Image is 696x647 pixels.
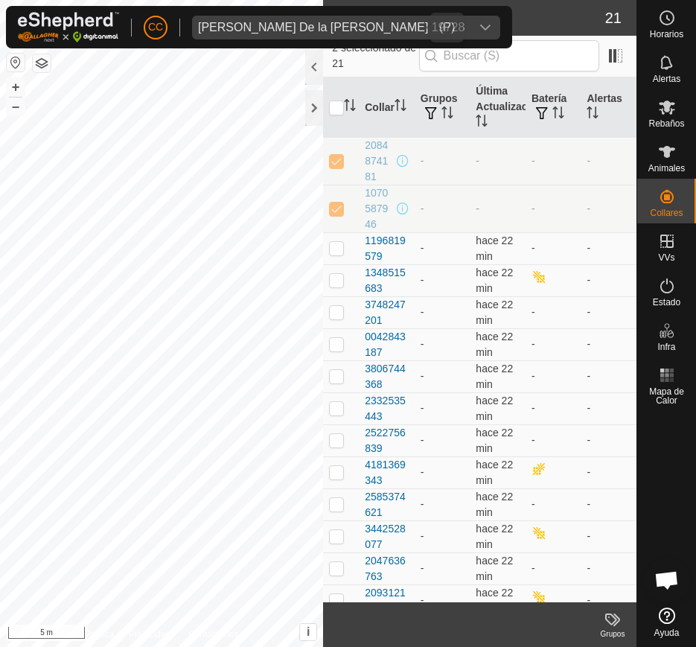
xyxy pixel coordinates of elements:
td: - [415,392,470,424]
span: Armando De la Torre Jimenez 19728 [192,16,470,39]
span: CC [148,19,163,35]
td: - [581,584,636,616]
p-sorticon: Activar para ordenar [395,101,406,113]
div: 2093121867 [365,585,409,616]
div: 3806744368 [365,361,409,392]
td: - [415,185,470,232]
td: - [581,328,636,360]
td: - [526,137,581,185]
td: - [415,552,470,584]
td: - [526,328,581,360]
div: 0042843187 [365,329,409,360]
div: dropdown trigger [470,16,500,39]
button: + [7,78,25,96]
a: Contáctenos [188,628,238,641]
td: - [581,232,636,264]
td: - [415,264,470,296]
div: 3442528077 [365,521,409,552]
span: Horarios [650,30,683,39]
button: i [300,624,316,640]
td: - [415,328,470,360]
button: Restablecer Mapa [7,54,25,71]
div: [PERSON_NAME] De la [PERSON_NAME] 19728 [198,22,464,34]
td: - [415,360,470,392]
span: Rebaños [648,119,684,128]
th: Última Actualización [470,77,526,138]
span: 2 seleccionado de 21 [332,40,418,71]
div: 2585374621 [365,489,409,520]
div: 1070587946 [365,185,394,232]
span: i [307,625,310,638]
td: - [526,232,581,264]
td: - [415,488,470,520]
td: - [415,296,470,328]
div: 2522756839 [365,425,409,456]
td: - [581,456,636,488]
span: Collares [650,208,683,217]
img: Logo Gallagher [18,12,119,42]
p-sorticon: Activar para ordenar [587,109,598,121]
span: 29 sept 2025, 11:50 [476,363,513,390]
td: - [581,552,636,584]
td: - [581,185,636,232]
td: - [415,456,470,488]
p-sorticon: Activar para ordenar [344,101,356,113]
span: 29 sept 2025, 11:50 [476,395,513,422]
span: 29 sept 2025, 11:50 [476,331,513,358]
th: Collar [359,77,415,138]
span: Ayuda [654,628,680,637]
p-sorticon: Activar para ordenar [476,117,488,129]
span: Mapa de Calor [641,387,692,405]
a: Ayuda [637,602,696,643]
span: 29 sept 2025, 11:50 [476,235,513,262]
div: 2332535443 [365,393,409,424]
span: 29 sept 2025, 11:50 [476,427,513,454]
td: - [581,424,636,456]
td: - [581,520,636,552]
span: 21 [605,7,622,29]
span: 29 sept 2025, 11:50 [476,267,513,294]
td: - [526,424,581,456]
span: - [476,203,479,214]
span: 29 sept 2025, 11:50 [476,587,513,614]
div: 4181369343 [365,457,409,488]
td: - [415,520,470,552]
div: Chat abierto [645,558,689,602]
th: Alertas [581,77,636,138]
td: - [581,137,636,185]
span: 29 sept 2025, 11:50 [476,459,513,486]
td: - [415,232,470,264]
td: - [415,424,470,456]
p-sorticon: Activar para ordenar [441,109,453,121]
div: 3748247201 [365,297,409,328]
div: 2047636763 [365,553,409,584]
span: 29 sept 2025, 11:50 [476,299,513,326]
td: - [581,360,636,392]
button: Capas del Mapa [33,54,51,72]
div: 1196819579 [365,233,409,264]
span: Infra [657,342,675,351]
td: - [526,392,581,424]
span: Alertas [653,74,680,83]
span: Estado [653,298,680,307]
p-sorticon: Activar para ordenar [552,109,564,121]
span: - [476,155,479,167]
div: Grupos [589,628,636,640]
span: 29 sept 2025, 11:50 [476,523,513,550]
td: - [581,296,636,328]
span: Animales [648,164,685,173]
a: Política de Privacidad [85,628,170,641]
div: 2084874181 [365,138,394,185]
td: - [581,392,636,424]
td: - [526,185,581,232]
td: - [415,137,470,185]
th: Grupos [415,77,470,138]
div: 1348515683 [365,265,409,296]
td: - [526,360,581,392]
button: – [7,98,25,115]
span: VVs [658,253,674,262]
span: 29 sept 2025, 11:50 [476,491,513,518]
td: - [526,296,581,328]
td: - [581,264,636,296]
th: Batería [526,77,581,138]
